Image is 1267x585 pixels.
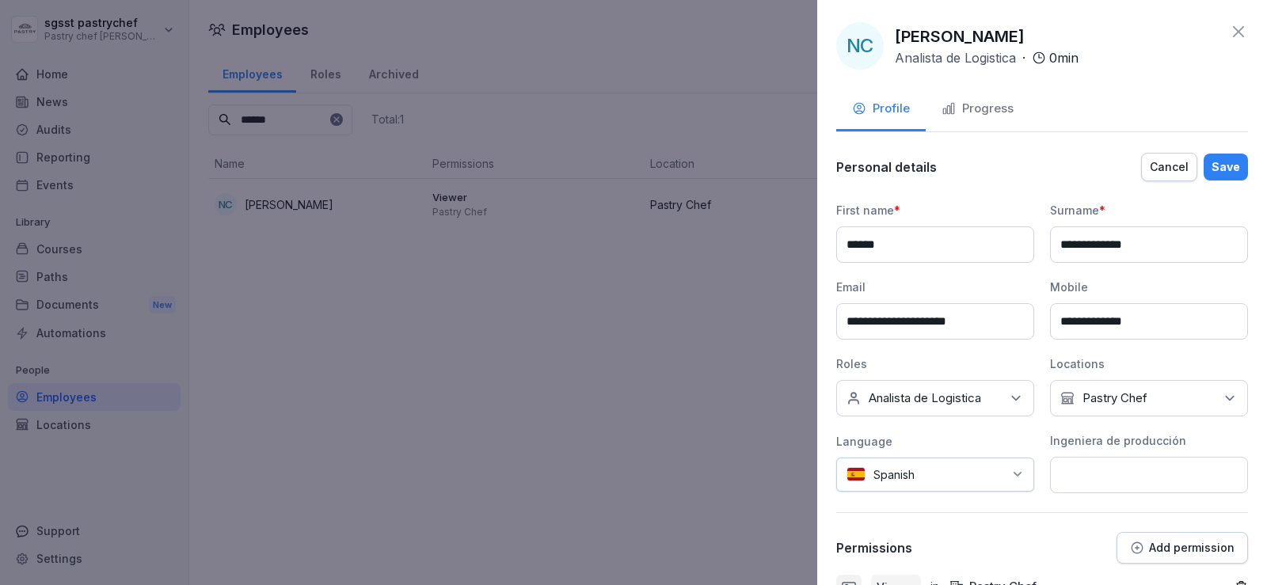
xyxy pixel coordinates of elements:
p: Add permission [1149,541,1235,554]
div: NC [836,22,884,70]
div: Progress [942,100,1014,118]
div: Language [836,433,1034,450]
button: Add permission [1117,532,1248,564]
div: Surname [1050,202,1248,218]
img: es.svg [847,467,866,482]
p: Analista de Logistica [869,390,981,406]
button: Progress [926,89,1029,131]
div: Save [1212,158,1240,176]
div: Profile [852,100,910,118]
p: Pastry Chef [1082,390,1147,406]
div: · [895,48,1079,67]
p: Analista de Logistica [895,48,1016,67]
p: Permissions [836,540,912,556]
div: Spanish [836,458,1034,492]
div: Locations [1050,355,1248,372]
div: Roles [836,355,1034,372]
p: [PERSON_NAME] [895,25,1025,48]
button: Profile [836,89,926,131]
p: Personal details [836,159,937,175]
div: Cancel [1150,158,1189,176]
div: First name [836,202,1034,218]
div: Email [836,279,1034,295]
p: 0 min [1049,48,1079,67]
button: Save [1204,154,1248,180]
div: Ingeniera de producción [1050,432,1248,449]
button: Cancel [1141,153,1197,181]
div: Mobile [1050,279,1248,295]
